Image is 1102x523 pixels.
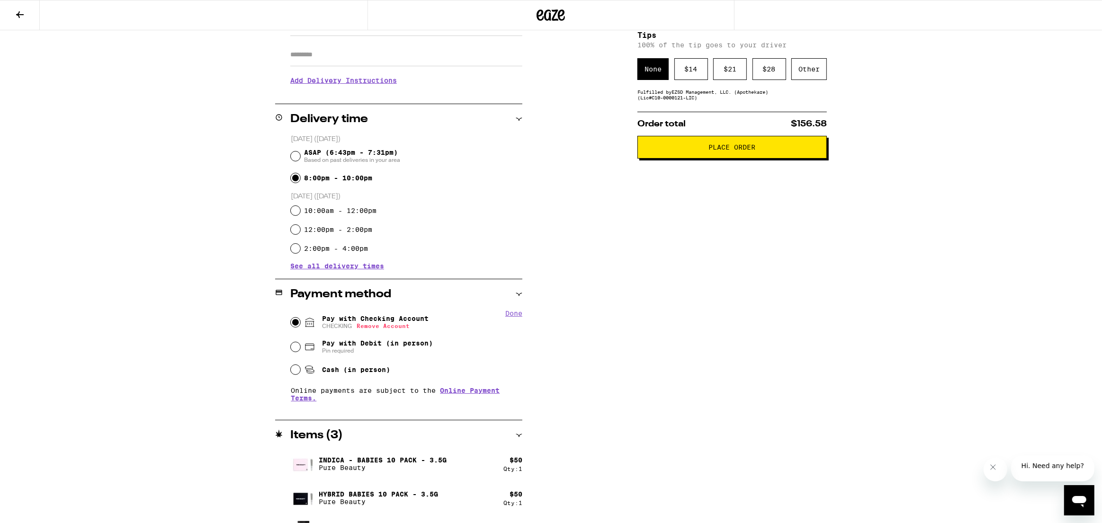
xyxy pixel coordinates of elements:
p: Pure Beauty [319,464,447,471]
h5: Tips [637,32,827,39]
p: [DATE] ([DATE]) [291,192,522,201]
span: Pay with Debit (in person) [322,339,433,347]
div: Qty: 1 [503,500,522,506]
img: Indica - Babies 10 Pack - 3.5g [290,451,317,477]
h2: Payment method [290,289,391,300]
span: Pin required [322,347,433,355]
button: Done [505,310,522,317]
span: Order total [637,120,686,128]
p: Pure Beauty [319,498,438,505]
div: Qty: 1 [503,466,522,472]
div: $ 50 [510,456,522,464]
p: Indica - Babies 10 Pack - 3.5g [319,456,447,464]
div: None [637,58,669,80]
h3: Add Delivery Instructions [290,70,522,91]
span: Place Order [709,144,756,151]
label: 8:00pm - 10:00pm [304,174,372,182]
p: We'll contact you at [PHONE_NUMBER] when we arrive [290,91,522,99]
div: Fulfilled by EZSD Management, LLC. (Apothekare) (Lic# C10-0000121-LIC ) [637,89,827,100]
span: ASAP (6:43pm - 7:31pm) [304,149,400,164]
span: CHECKING [322,322,429,330]
div: $ 14 [674,58,708,80]
span: Based on past deliveries in your area [304,156,400,164]
span: Cash (in person) [322,366,390,373]
iframe: Close message [984,458,1007,481]
label: 2:00pm - 4:00pm [304,245,368,252]
div: Other [791,58,827,80]
p: 100% of the tip goes to your driver [637,41,827,49]
p: [DATE] ([DATE]) [291,135,522,144]
label: 10:00am - 12:00pm [304,207,376,214]
h2: Delivery time [290,114,368,125]
div: $ 50 [510,490,522,498]
div: $ 21 [713,58,747,80]
button: Place Order [637,136,827,159]
div: $ 28 [753,58,786,80]
span: Pay with Checking Account [322,315,429,330]
button: Pay with Checking AccountCHECKING [357,323,410,329]
img: Hybrid Babies 10 Pack - 3.5g [290,485,317,511]
span: $156.58 [791,120,827,128]
p: Online payments are subject to the [291,387,522,402]
iframe: Message from company [1011,455,1094,481]
label: 12:00pm - 2:00pm [304,226,372,233]
button: See all delivery times [290,263,384,269]
iframe: Button to launch messaging window [1064,485,1094,515]
a: Online Payment Terms. [291,387,500,402]
p: Hybrid Babies 10 Pack - 3.5g [319,490,438,498]
h2: Items ( 3 ) [290,430,343,441]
